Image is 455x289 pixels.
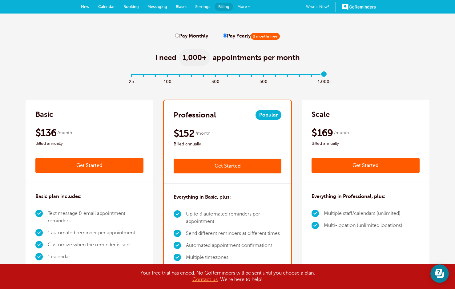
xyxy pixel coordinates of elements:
[175,34,179,38] input: Pay Monthly
[174,141,282,148] span: Billed annually
[174,127,195,140] span: $152
[155,53,176,62] span: I need
[324,208,402,220] li: Multiple staff/calendars (unlimited)
[48,239,143,251] li: Customize when the reminder is sent
[430,264,449,283] iframe: Resource center
[210,77,222,85] span: 300
[174,110,216,120] h2: Professional
[35,193,82,200] h3: Basic plan includes:
[195,4,210,9] span: Settings
[186,240,282,251] li: Automated appointment confirmations
[35,127,56,139] span: $136
[334,129,349,137] span: /month
[123,4,139,9] span: Booking
[57,129,72,137] span: /month
[213,53,300,62] span: appointments per month
[223,33,280,39] label: Pay Yearly
[312,109,330,119] h2: Scale
[74,270,381,283] div: Your free trial has ended. No GoReminders will be sent until you choose a plan. . We're here to h...
[186,251,282,263] li: Multiple timezones
[223,34,227,38] input: Pay Yearly2 months free
[174,193,231,201] h3: Everything in Basic, plus:
[174,159,282,173] a: Get Started
[258,77,270,85] span: 500
[312,193,385,200] h3: Everything in Professional, plus:
[179,49,210,66] span: 1,000+
[186,208,282,228] li: Up to 3 automated reminders per appointment
[318,77,330,85] span: 1,000+
[215,3,233,11] a: Billing
[251,33,280,40] span: 2 months free
[218,4,229,9] span: Billing
[126,77,138,85] span: 25
[306,2,336,12] a: What's New?
[48,227,143,239] li: 1 automated reminder per appointment
[48,251,143,263] li: 1 calendar
[256,110,281,120] span: Popular
[312,127,333,139] span: $169
[186,228,282,240] li: Send different reminders at different times
[35,109,53,119] h2: Basic
[48,263,143,275] li: Unlimited users/logins
[324,220,402,232] li: Multi-location (unlimited locations)
[195,130,210,137] span: /month
[237,4,247,9] span: More
[147,4,167,9] span: Messaging
[35,140,143,147] span: Billed annually
[175,33,208,39] label: Pay Monthly
[176,4,187,9] span: Blasts
[98,4,115,9] span: Calendar
[312,140,420,147] span: Billed annually
[192,277,218,282] a: Contact us
[162,77,174,85] span: 100
[35,158,143,173] a: Get Started
[81,4,90,9] span: New
[312,158,420,173] a: Get Started
[48,208,143,227] li: Text message & email appointment reminders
